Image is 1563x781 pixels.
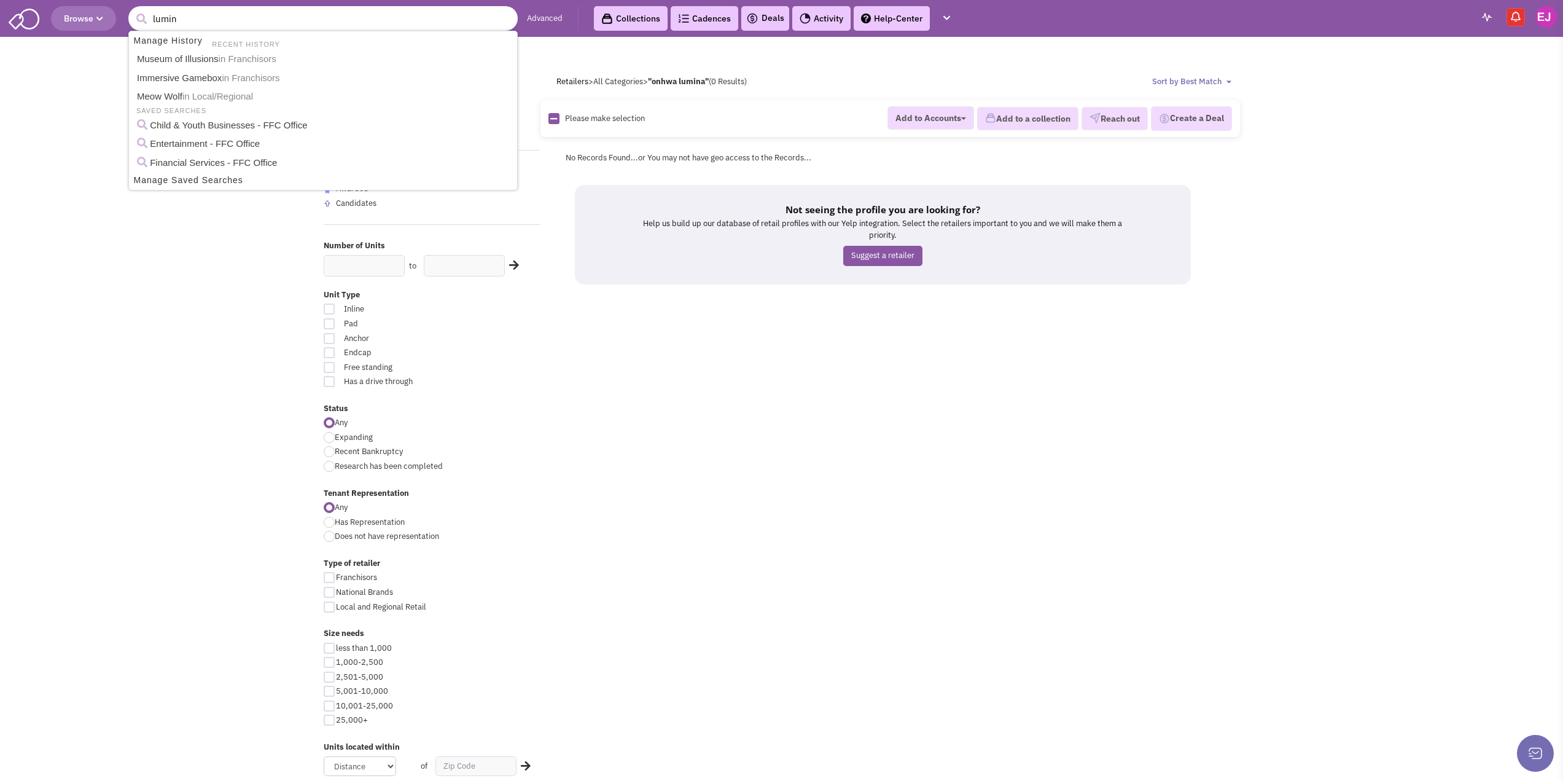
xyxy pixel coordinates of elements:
[336,304,472,315] span: Inline
[336,602,426,612] span: Local and Regional Retail
[854,6,930,31] a: Help-Center
[1082,107,1148,130] button: Reach out
[206,37,283,50] li: RECENT HISTORY
[335,461,443,471] span: Research has been completed
[336,715,368,725] span: 25,000+
[594,6,668,31] a: Collections
[335,502,348,512] span: Any
[335,446,403,457] span: Recent Bankruptcy
[548,113,559,124] img: Rectangle.png
[1535,6,1557,28] img: Erin Jarquin
[219,53,276,64] span: in Franchisors
[133,117,515,135] a: Child & Youth Businesses - FFC Office
[336,362,472,374] span: Free standing
[133,154,515,172] a: Financial Services - FFC Office
[800,13,811,24] img: Activity.png
[556,76,588,87] a: Retailers
[133,88,515,106] a: Meow Wolfin Local/Regional
[643,76,648,87] span: >
[336,376,472,388] span: Has a drive through
[335,417,348,428] span: Any
[133,50,515,68] a: Museum of Illusionsin Franchisors
[513,758,532,774] div: Search Nearby
[566,152,811,163] span: No Records Found...or You may not have geo access to the Records...
[64,13,103,24] span: Browse
[336,333,472,345] span: Anchor
[130,172,516,189] a: Manage Saved Searches
[51,6,116,31] button: Browse
[887,106,974,130] button: Add to Accounts
[1089,112,1101,124] img: VectorPaper_Plane.png
[324,200,331,207] img: locallyfamous-upvote.png
[843,246,922,266] a: Suggest a retailer
[324,628,541,640] label: Size needs
[421,761,427,771] span: of
[324,558,541,570] label: Type of retailer
[636,218,1129,241] p: Help us build up our database of retail profiles with our Yelp integration. Select the retailers ...
[1151,106,1232,131] button: Create a Deal
[593,76,747,87] span: All Categories (0 Results)
[324,742,541,753] label: Units located within
[409,261,416,272] label: to
[565,113,645,124] span: Please make selection
[336,643,392,653] span: less than 1,000
[335,517,405,527] span: Has Representation
[435,756,516,776] input: Zip Code
[792,6,851,31] a: Activity
[636,203,1129,216] h5: Not seeing the profile you are looking for?
[336,587,393,597] span: National Brands
[182,91,253,101] span: in Local/Regional
[324,289,541,301] label: Unit Type
[985,112,996,124] img: icon-collection-lavender.png
[222,73,279,83] span: in Franchisors
[746,11,784,26] a: Deals
[336,657,383,667] span: 1,000-2,500
[335,531,439,541] span: Does not have representation
[336,347,472,359] span: Endcap
[324,403,541,415] label: Status
[588,76,593,87] span: >
[128,6,518,31] input: Search
[746,11,758,26] img: icon-deals.svg
[9,6,39,29] img: SmartAdmin
[336,686,388,696] span: 5,001-10,000
[601,13,613,25] img: icon-collection-lavender-black.svg
[133,135,515,153] a: Entertainment - FFC Office
[336,318,472,330] span: Pad
[336,572,377,583] span: Franchisors
[678,14,689,23] img: Cadences_logo.png
[336,198,376,208] span: Candidates
[335,432,373,442] span: Expanding
[336,701,393,711] span: 10,001-25,000
[861,14,871,23] img: help.png
[336,672,383,682] span: 2,501-5,000
[671,6,738,31] a: Cadences
[977,107,1078,130] button: Add to a collection
[133,69,515,87] a: Immersive Gameboxin Franchisors
[527,13,563,25] a: Advanced
[324,240,541,252] label: Number of Units
[1159,112,1170,125] img: Deal-Dollar.png
[648,76,709,87] b: "onhwa lumina"
[324,488,541,500] label: Tenant Representation
[130,33,206,49] a: Manage History
[501,257,521,273] div: Search Nearby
